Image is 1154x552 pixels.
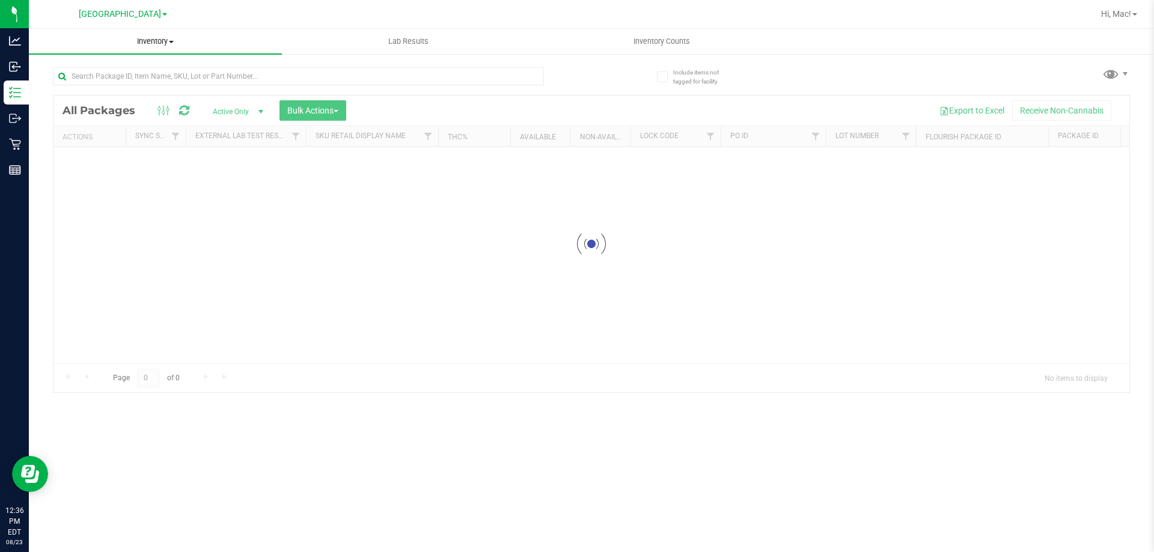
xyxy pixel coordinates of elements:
[5,538,23,547] p: 08/23
[9,61,21,73] inline-svg: Inbound
[29,36,282,47] span: Inventory
[9,138,21,150] inline-svg: Retail
[673,68,733,86] span: Include items not tagged for facility
[535,29,788,54] a: Inventory Counts
[79,9,161,19] span: [GEOGRAPHIC_DATA]
[9,112,21,124] inline-svg: Outbound
[9,164,21,176] inline-svg: Reports
[5,505,23,538] p: 12:36 PM EDT
[282,29,535,54] a: Lab Results
[29,29,282,54] a: Inventory
[12,456,48,492] iframe: Resource center
[53,67,544,85] input: Search Package ID, Item Name, SKU, Lot or Part Number...
[617,36,706,47] span: Inventory Counts
[9,35,21,47] inline-svg: Analytics
[1101,9,1131,19] span: Hi, Mac!
[9,86,21,99] inline-svg: Inventory
[372,36,445,47] span: Lab Results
